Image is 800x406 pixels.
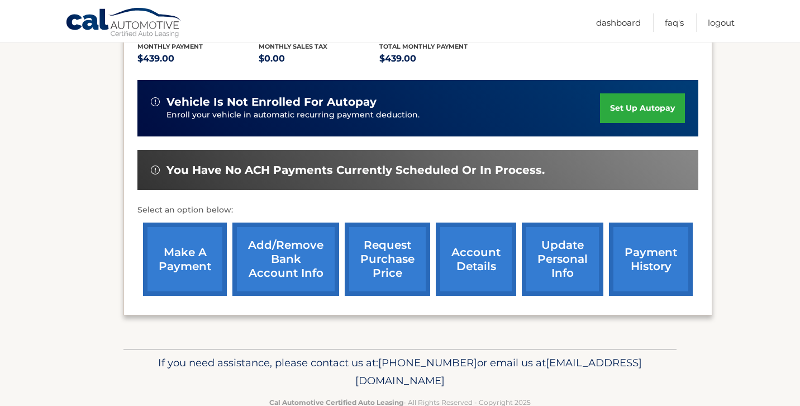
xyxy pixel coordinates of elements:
a: Logout [708,13,735,32]
span: [EMAIL_ADDRESS][DOMAIN_NAME] [355,356,642,387]
a: Cal Automotive [65,7,183,40]
a: set up autopay [600,93,685,123]
a: request purchase price [345,223,430,296]
p: Select an option below: [137,204,698,217]
p: Enroll your vehicle in automatic recurring payment deduction. [166,109,600,121]
a: make a payment [143,223,227,296]
span: vehicle is not enrolled for autopay [166,95,377,109]
img: alert-white.svg [151,166,160,174]
p: $0.00 [259,51,380,67]
a: update personal info [522,223,603,296]
a: account details [436,223,516,296]
span: Total Monthly Payment [379,43,468,50]
a: Add/Remove bank account info [232,223,339,296]
span: Monthly sales Tax [259,43,327,50]
img: alert-white.svg [151,97,160,106]
span: You have no ACH payments currently scheduled or in process. [166,163,545,177]
p: If you need assistance, please contact us at: or email us at [131,354,669,390]
span: [PHONE_NUMBER] [378,356,477,369]
a: payment history [609,223,693,296]
a: Dashboard [596,13,641,32]
a: FAQ's [665,13,684,32]
p: $439.00 [379,51,501,67]
p: $439.00 [137,51,259,67]
span: Monthly Payment [137,43,203,50]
